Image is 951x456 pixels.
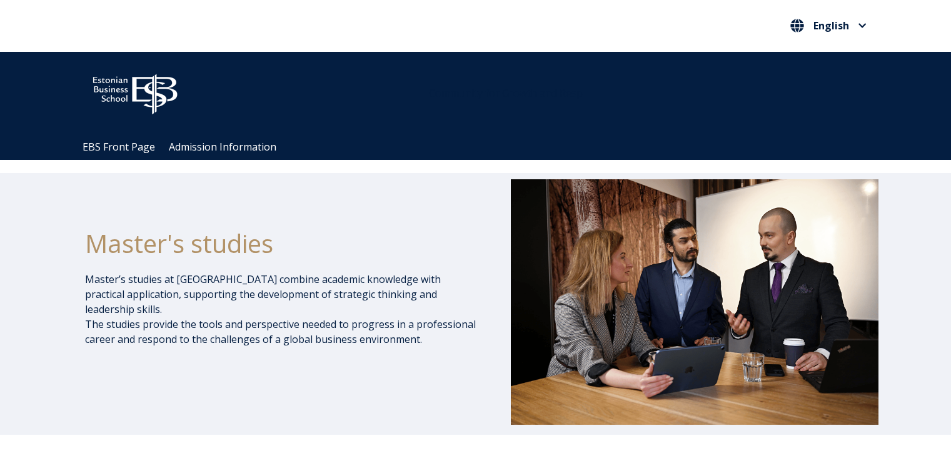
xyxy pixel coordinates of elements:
nav: Select your language [787,16,870,36]
a: EBS Front Page [83,140,155,154]
span: Community for Growth and Resp [429,86,583,100]
img: ebs_logo2016_white [82,64,188,118]
a: Admission Information [169,140,276,154]
img: DSC_1073 [511,179,878,424]
div: Navigation Menu [76,134,888,160]
span: English [813,21,849,31]
h1: Master's studies [85,228,478,259]
p: Master’s studies at [GEOGRAPHIC_DATA] combine academic knowledge with practical application, supp... [85,272,478,347]
button: English [787,16,870,36]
